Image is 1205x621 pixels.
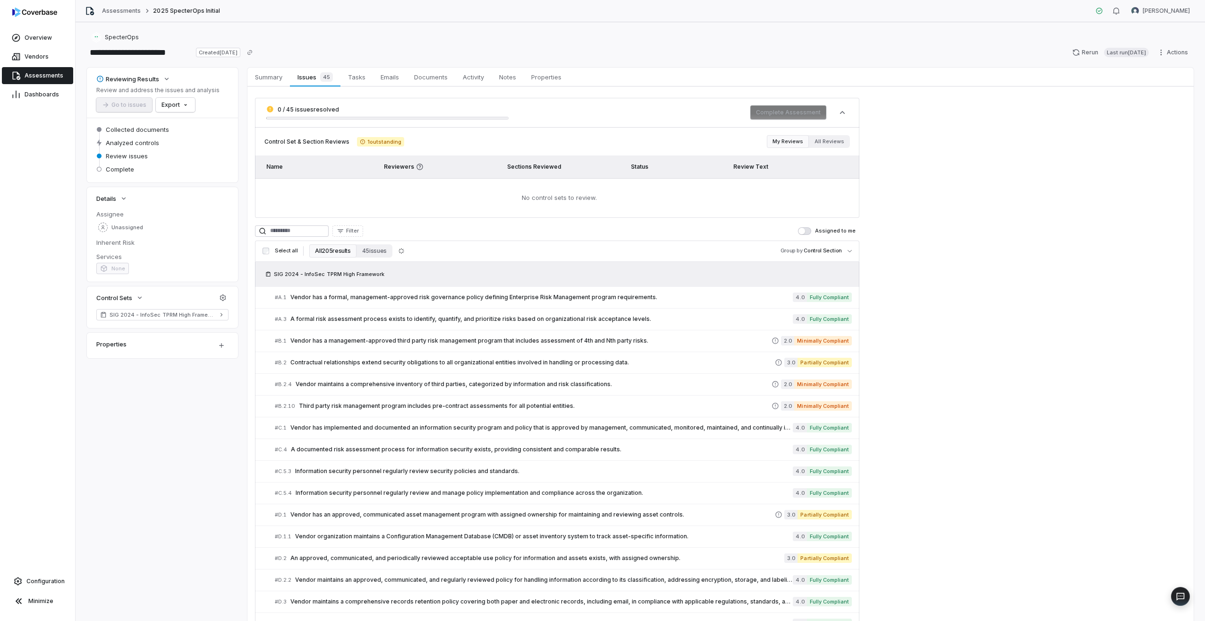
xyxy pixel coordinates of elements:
span: 4.0 [793,445,806,454]
span: Partially Compliant [798,358,852,367]
a: #B.1Vendor has a management-approved third party risk management program that includes assessment... [275,330,852,352]
img: Travis Helton avatar [1131,7,1139,15]
a: #B.2.10Third party risk management program includes pre-contract assessments for all potential en... [275,396,852,417]
span: Information security personnel regularly review security policies and standards. [295,467,793,475]
span: Review Text [733,163,768,170]
span: # D.1.1 [275,533,291,540]
span: 0 / 45 issues resolved [278,106,339,113]
span: Partially Compliant [798,553,852,563]
span: Filter [346,227,359,234]
span: Unassigned [111,224,143,231]
button: RerunLast run[DATE] [1067,45,1154,60]
span: A documented risk assessment process for information security exists, providing consistent and co... [291,446,793,453]
span: Vendors [25,53,49,60]
a: Overview [2,29,73,46]
span: Vendor maintains a comprehensive inventory of third parties, categorized by information and risk ... [296,380,772,388]
span: Fully Compliant [807,575,852,585]
span: Information security personnel regularly review and manage policy implementation and compliance a... [296,489,793,497]
a: #D.2An approved, communicated, and periodically reviewed acceptable use policy for information an... [275,548,852,569]
input: Select all [263,248,269,254]
button: My Reviews [767,135,809,148]
span: Tasks [344,71,369,83]
a: #C.5.3Information security personnel regularly review security policies and standards.4.0Fully Co... [275,461,852,482]
span: Group by [781,247,803,254]
span: Fully Compliant [807,445,852,454]
span: Summary [251,71,286,83]
span: # A.3 [275,316,287,323]
span: 4.0 [793,575,806,585]
span: Minimize [28,597,53,605]
button: All Reviews [809,135,850,148]
span: 1 outstanding [357,137,404,147]
span: Issues [294,70,336,84]
span: SpecterOps [105,34,139,41]
button: Copy link [241,44,258,61]
span: 4.0 [793,488,806,498]
span: 4.0 [793,293,806,302]
span: Vendor maintains an approved, communicated, and regularly reviewed policy for handling informatio... [295,576,793,584]
span: # A.1 [275,294,287,301]
span: 3.0 [784,553,798,563]
span: Vendor organization maintains a Configuration Management Database (CMDB) or asset inventory syste... [295,533,793,540]
a: #A.3A formal risk assessment process exists to identify, quantify, and prioritize risks based on ... [275,309,852,330]
button: Control Sets [93,289,146,306]
span: # C.5.3 [275,468,291,475]
span: Minimally Compliant [794,401,852,411]
span: # C.1 [275,424,287,431]
span: # D.2.2 [275,577,291,584]
span: # B.2.4 [275,381,292,388]
span: Last run [DATE] [1104,48,1149,57]
span: Notes [495,71,520,83]
span: 4.0 [793,423,806,432]
a: Assessments [102,7,141,15]
dt: Inherent Risk [96,238,229,247]
span: Vendor has implemented and documented an information security program and policy that is approved... [290,424,793,431]
a: #D.1.1Vendor organization maintains a Configuration Management Database (CMDB) or asset inventory... [275,526,852,547]
span: 2.0 [781,379,794,389]
span: [PERSON_NAME] [1143,7,1190,15]
a: #D.3Vendor maintains a comprehensive records retention policy covering both paper and electronic ... [275,591,852,612]
p: Review and address the issues and analysis [96,86,220,94]
span: Name [266,163,283,170]
span: An approved, communicated, and periodically reviewed acceptable use policy for information and as... [290,554,784,562]
span: Fully Compliant [807,597,852,606]
a: Vendors [2,48,73,65]
span: Properties [527,71,565,83]
span: # C.4 [275,446,287,453]
button: Details [93,190,130,207]
a: #D.1Vendor has an approved, communicated asset management program with assigned ownership for mai... [275,504,852,526]
span: Vendor has a formal, management-approved risk governance policy defining Enterprise Risk Manageme... [290,293,793,301]
span: # D.3 [275,598,287,605]
span: Control Set & Section Reviews [264,138,349,146]
button: Export [156,98,195,112]
span: Partially Compliant [798,510,852,519]
span: Collected documents [106,125,169,134]
a: #B.2Contractual relationships extend security obligations to all organizational entities involved... [275,352,852,373]
span: Fully Compliant [807,466,852,476]
a: #B.2.4Vendor maintains a comprehensive inventory of third parties, categorized by information and... [275,374,852,395]
button: Actions [1154,45,1194,60]
td: No control sets to review. [255,178,859,218]
button: Assigned to me [798,227,811,235]
span: 2025 SpecterOps Initial [153,7,220,15]
span: Fully Compliant [807,314,852,324]
span: 4.0 [793,597,806,606]
span: # B.2.10 [275,403,295,410]
span: 3.0 [784,510,798,519]
a: #C.5.4Information security personnel regularly review and manage policy implementation and compli... [275,483,852,504]
a: SIG 2024 - InfoSec TPRM High Framework [96,309,229,320]
span: Fully Compliant [807,532,852,541]
span: Configuration [26,578,65,585]
span: Status [631,163,648,170]
a: #C.1Vendor has implemented and documented an information security program and policy that is appr... [275,417,852,439]
span: 2.0 [781,336,794,345]
span: # B.1 [275,337,287,345]
span: 45 [320,72,333,82]
span: 3.0 [784,358,798,367]
div: Reviewing Results [96,75,159,83]
dt: Assignee [96,210,229,218]
span: Assessments [25,72,63,79]
span: Fully Compliant [807,423,852,432]
dt: Services [96,252,229,261]
span: Emails [377,71,403,83]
